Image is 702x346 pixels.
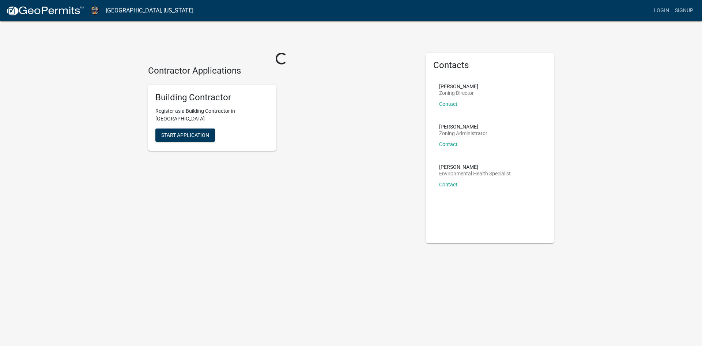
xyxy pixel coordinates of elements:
a: Contact [439,101,457,107]
a: Contact [439,141,457,147]
h5: Building Contractor [155,92,269,103]
p: [PERSON_NAME] [439,84,478,89]
a: Login [651,4,672,18]
wm-workflow-list-section: Contractor Applications [148,66,415,157]
h4: Contractor Applications [148,66,415,76]
a: Contact [439,182,457,187]
span: Start Application [161,132,209,138]
a: Signup [672,4,696,18]
img: Warren County, Iowa [90,5,100,15]
a: [GEOGRAPHIC_DATA], [US_STATE] [106,4,193,17]
p: Zoning Director [439,90,478,96]
p: Register as a Building Contractor in [GEOGRAPHIC_DATA] [155,107,269,123]
p: [PERSON_NAME] [439,164,511,170]
button: Start Application [155,129,215,142]
p: Zoning Administrator [439,131,487,136]
p: Environmental Health Specialist [439,171,511,176]
p: [PERSON_NAME] [439,124,487,129]
h5: Contacts [433,60,547,71]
